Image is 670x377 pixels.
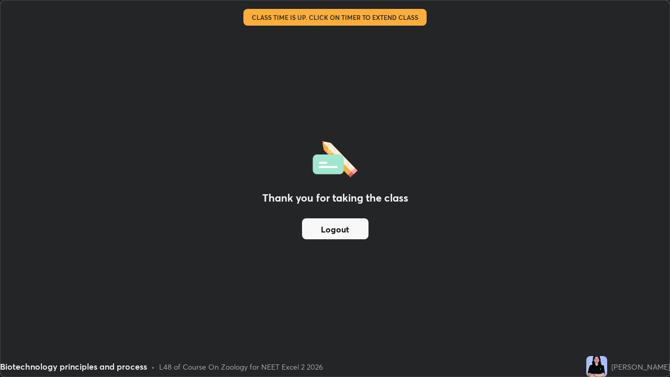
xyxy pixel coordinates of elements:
[151,361,155,372] div: •
[312,138,358,178] img: offlineFeedback.1438e8b3.svg
[159,361,323,372] div: L48 of Course On Zoology for NEET Excel 2 2026
[262,190,408,206] h2: Thank you for taking the class
[586,356,607,377] img: f3274e365041448fb68da36d93efd048.jpg
[611,361,670,372] div: [PERSON_NAME]
[302,218,368,239] button: Logout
